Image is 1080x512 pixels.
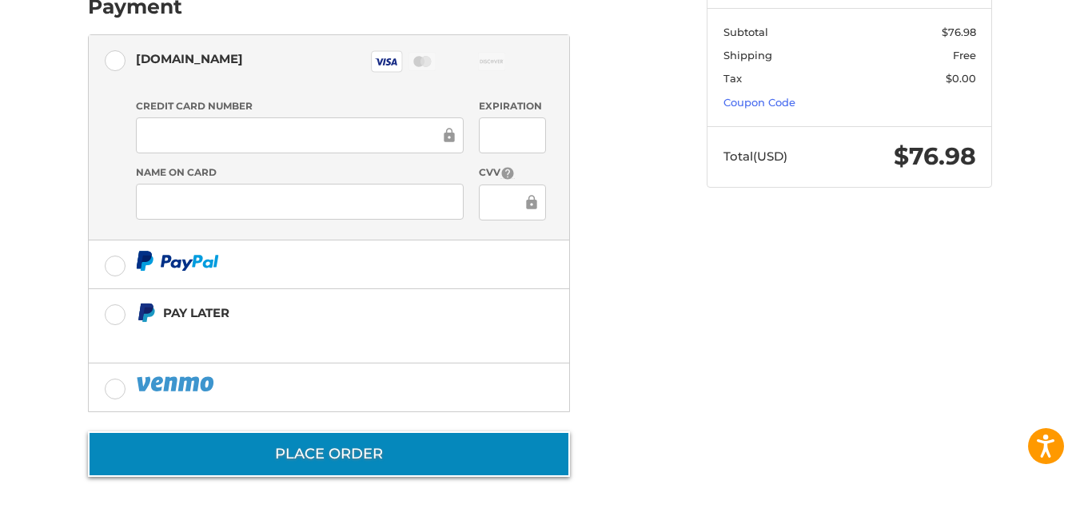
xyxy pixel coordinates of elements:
[136,251,219,271] img: PayPal icon
[946,72,976,85] span: $0.00
[953,49,976,62] span: Free
[479,165,545,181] label: CVV
[88,431,570,477] button: Place Order
[136,99,464,113] label: Credit Card Number
[136,303,156,323] img: Pay Later icon
[723,72,742,85] span: Tax
[136,46,243,72] div: [DOMAIN_NAME]
[136,165,464,180] label: Name on Card
[723,96,795,109] a: Coupon Code
[136,329,470,343] iframe: PayPal Message 1
[723,26,768,38] span: Subtotal
[163,300,469,326] div: Pay Later
[894,141,976,171] span: $76.98
[942,26,976,38] span: $76.98
[136,374,217,394] img: PayPal icon
[479,99,545,113] label: Expiration
[723,149,787,164] span: Total (USD)
[723,49,772,62] span: Shipping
